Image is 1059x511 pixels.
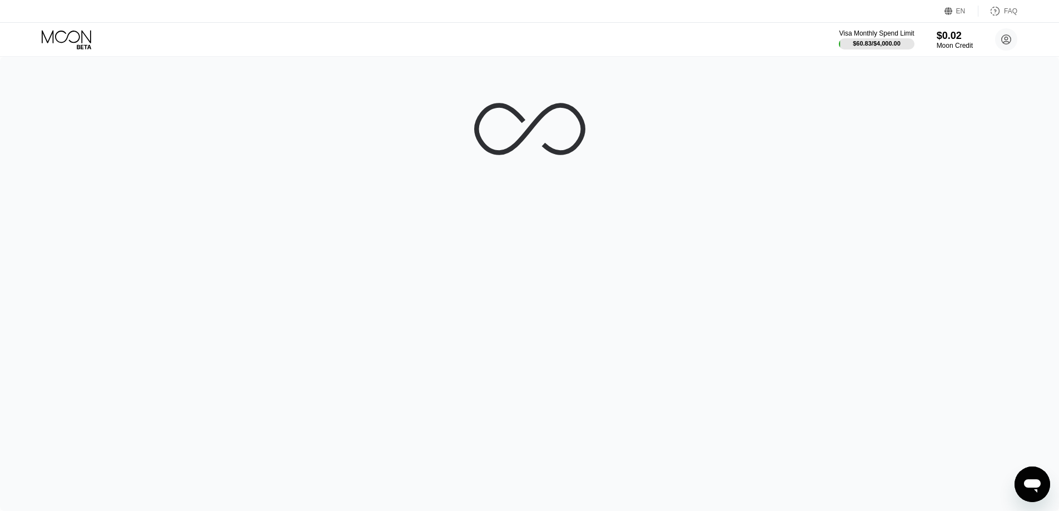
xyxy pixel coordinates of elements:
[1004,7,1017,15] div: FAQ
[944,6,978,17] div: EN
[937,30,973,49] div: $0.02Moon Credit
[839,29,914,49] div: Visa Monthly Spend Limit$60.83/$4,000.00
[853,40,901,47] div: $60.83 / $4,000.00
[1015,467,1050,502] iframe: Button to launch messaging window
[956,7,966,15] div: EN
[978,6,1017,17] div: FAQ
[937,30,973,42] div: $0.02
[839,29,914,37] div: Visa Monthly Spend Limit
[937,42,973,49] div: Moon Credit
